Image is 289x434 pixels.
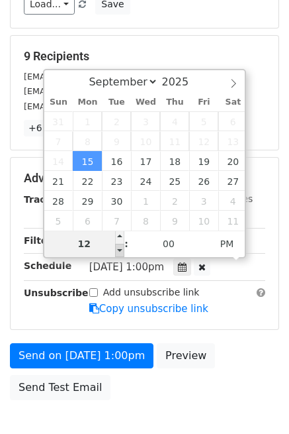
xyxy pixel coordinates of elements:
strong: Schedule [24,260,71,271]
h5: 9 Recipients [24,49,265,64]
span: October 9, 2025 [160,211,189,231]
a: Send Test Email [10,375,110,400]
span: September 3, 2025 [131,111,160,131]
span: September 19, 2025 [189,151,218,171]
span: October 10, 2025 [189,211,218,231]
span: September 4, 2025 [160,111,189,131]
span: September 9, 2025 [102,131,131,151]
span: September 30, 2025 [102,191,131,211]
span: September 18, 2025 [160,151,189,171]
span: September 21, 2025 [44,171,73,191]
span: September 12, 2025 [189,131,218,151]
span: : [124,231,128,257]
span: September 6, 2025 [218,111,247,131]
span: October 5, 2025 [44,211,73,231]
span: Fri [189,98,218,107]
div: 聊天小组件 [223,370,289,434]
span: [DATE] 1:00pm [89,261,164,273]
span: September 8, 2025 [73,131,102,151]
span: September 13, 2025 [218,131,247,151]
span: October 4, 2025 [218,191,247,211]
strong: Unsubscribe [24,288,89,298]
span: September 25, 2025 [160,171,189,191]
h5: Advanced [24,171,265,186]
span: September 7, 2025 [44,131,73,151]
label: Add unsubscribe link [103,286,200,299]
input: Minute [128,231,209,257]
span: September 2, 2025 [102,111,131,131]
input: Hour [44,231,125,257]
span: Click to toggle [209,231,245,257]
span: September 15, 2025 [73,151,102,171]
span: October 11, 2025 [218,211,247,231]
strong: Tracking [24,194,68,205]
span: October 7, 2025 [102,211,131,231]
span: Mon [73,98,102,107]
span: September 17, 2025 [131,151,160,171]
span: September 5, 2025 [189,111,218,131]
span: September 24, 2025 [131,171,160,191]
span: August 31, 2025 [44,111,73,131]
span: September 22, 2025 [73,171,102,191]
span: September 11, 2025 [160,131,189,151]
a: Preview [157,343,215,368]
span: October 3, 2025 [189,191,218,211]
span: October 6, 2025 [73,211,102,231]
a: Copy unsubscribe link [89,303,208,315]
input: Year [158,76,206,88]
strong: Filters [24,235,58,246]
iframe: Chat Widget [223,370,289,434]
span: Tue [102,98,131,107]
span: September 26, 2025 [189,171,218,191]
span: Sun [44,98,73,107]
span: September 27, 2025 [218,171,247,191]
span: Wed [131,98,160,107]
span: September 28, 2025 [44,191,73,211]
small: [EMAIL_ADDRESS][DOMAIN_NAME] [24,101,171,111]
small: [EMAIL_ADDRESS][DOMAIN_NAME] [24,86,171,96]
span: September 1, 2025 [73,111,102,131]
span: September 16, 2025 [102,151,131,171]
span: October 1, 2025 [131,191,160,211]
span: September 20, 2025 [218,151,247,171]
small: [EMAIL_ADDRESS][DOMAIN_NAME] [24,72,171,81]
a: +6 more [24,120,73,136]
span: September 10, 2025 [131,131,160,151]
span: October 2, 2025 [160,191,189,211]
span: October 8, 2025 [131,211,160,231]
span: September 23, 2025 [102,171,131,191]
span: September 14, 2025 [44,151,73,171]
span: Thu [160,98,189,107]
span: Sat [218,98,247,107]
a: Send on [DATE] 1:00pm [10,343,153,368]
span: September 29, 2025 [73,191,102,211]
